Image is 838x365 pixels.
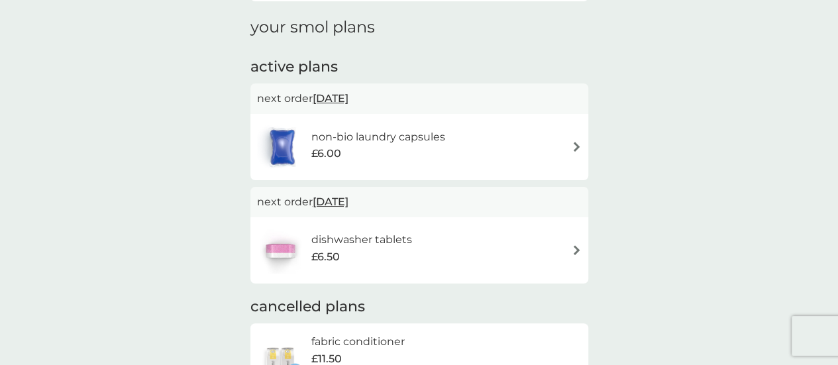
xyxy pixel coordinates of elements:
[257,193,582,211] p: next order
[311,333,449,350] h6: fabric conditioner
[257,90,582,107] p: next order
[250,18,588,37] h1: your smol plans
[257,227,303,274] img: dishwasher tablets
[313,189,348,215] span: [DATE]
[572,142,582,152] img: arrow right
[311,231,411,248] h6: dishwasher tablets
[311,248,339,266] span: £6.50
[311,145,340,162] span: £6.00
[313,85,348,111] span: [DATE]
[250,57,588,78] h2: active plans
[311,129,445,146] h6: non-bio laundry capsules
[257,124,307,170] img: non-bio laundry capsules
[572,245,582,255] img: arrow right
[250,297,588,317] h2: cancelled plans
